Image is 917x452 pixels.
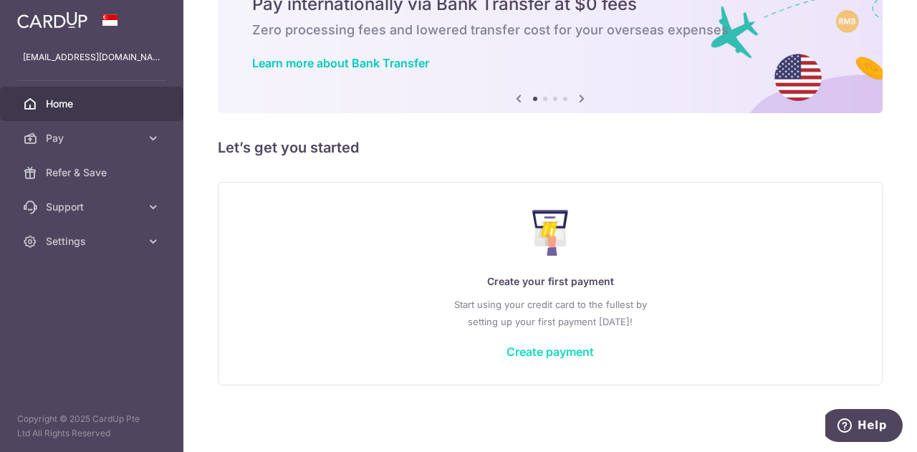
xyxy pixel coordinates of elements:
iframe: Opens a widget where you can find more information [825,409,903,445]
p: Create your first payment [247,273,853,290]
p: [EMAIL_ADDRESS][DOMAIN_NAME] [23,50,160,64]
img: Make Payment [532,210,569,256]
a: Create payment [506,345,594,359]
span: Refer & Save [46,165,140,180]
span: Support [46,200,140,214]
p: Start using your credit card to the fullest by setting up your first payment [DATE]! [247,296,853,330]
span: Pay [46,131,140,145]
a: Learn more about Bank Transfer [252,56,429,70]
span: Settings [46,234,140,249]
span: Home [46,97,140,111]
img: CardUp [17,11,87,29]
h5: Let’s get you started [218,136,883,159]
h6: Zero processing fees and lowered transfer cost for your overseas expenses [252,21,848,39]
